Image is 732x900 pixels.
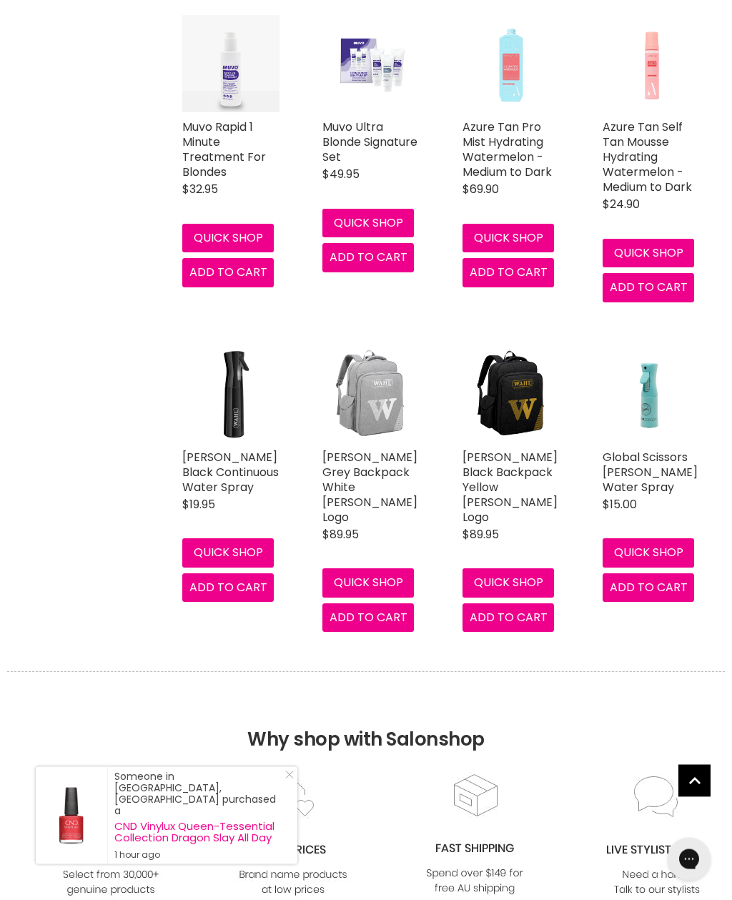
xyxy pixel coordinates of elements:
[463,119,552,181] a: Azure Tan Pro Mist Hydrating Watermelon - Medium to Dark
[182,259,274,287] button: Add to cart
[463,450,558,526] a: [PERSON_NAME] Black Backpack Yellow [PERSON_NAME] Logo
[678,765,711,797] a: Back to top
[603,239,694,268] button: Quick shop
[610,580,688,596] span: Add to cart
[114,771,283,861] div: Someone in [GEOGRAPHIC_DATA], [GEOGRAPHIC_DATA] purchased a
[661,833,718,886] iframe: Gorgias live chat messenger
[463,604,554,633] button: Add to cart
[463,346,560,443] img: Wahl Black Backpack Yellow Wahl Logo
[189,580,267,596] span: Add to cart
[114,849,283,861] small: 1 hour ago
[603,16,700,113] img: Azure Tan Self Tan Mousse Hydrating Watermelon - Medium to Dark
[322,209,414,238] button: Quick shop
[182,119,266,181] a: Muvo Rapid 1 Minute Treatment For Blondes
[603,539,694,568] button: Quick shop
[322,604,414,633] button: Add to cart
[285,771,294,779] svg: Close Icon
[463,259,554,287] button: Add to cart
[280,771,294,785] a: Close Notification
[463,527,499,543] span: $89.95
[605,346,697,443] img: Global Scissors Tiffani Water Spray
[182,182,218,198] span: $32.95
[603,119,692,196] a: Azure Tan Self Tan Mousse Hydrating Watermelon - Medium to Dark
[463,224,554,253] button: Quick shop
[189,264,267,281] span: Add to cart
[182,539,274,568] button: Quick shop
[603,497,637,513] span: $15.00
[463,569,554,598] button: Quick shop
[182,497,215,513] span: $19.95
[599,774,715,899] img: chat_c0a1c8f7-3133-4fc6-855f-7264552747f6.jpg
[322,450,417,526] a: [PERSON_NAME] Grey Backpack White [PERSON_NAME] Logo
[182,16,280,113] img: Muvo Rapid 1 Minute Treatment For Blondes
[330,610,407,626] span: Add to cart
[470,610,548,626] span: Add to cart
[322,16,420,113] a: Muvo Ultra Blonde Signature Set
[322,346,420,443] img: Wahl Grey Backpack White Wahl Logo
[463,182,499,198] span: $69.90
[322,527,359,543] span: $89.95
[322,167,360,183] span: $49.95
[7,672,725,773] h2: Why shop with Salonshop
[603,274,694,302] button: Add to cart
[678,765,711,802] span: Back to top
[322,119,417,166] a: Muvo Ultra Blonde Signature Set
[182,574,274,603] button: Add to cart
[470,264,548,281] span: Add to cart
[114,821,283,844] a: CND Vinylux Queen-Tessential Collection Dragon Slay All Day
[322,29,420,99] img: Muvo Ultra Blonde Signature Set
[603,197,640,213] span: $24.90
[322,569,414,598] button: Quick shop
[603,450,698,496] a: Global Scissors [PERSON_NAME] Water Spray
[610,280,688,296] span: Add to cart
[463,16,560,113] img: Azure Tan Pro Mist Hydrating Watermelon - Medium to Dark
[417,773,533,898] img: fast.jpg
[603,16,700,113] a: Azure Tan Self Tan Mousse Hydrating Watermelon - Medium to Dark Azure Tan Self Tan Mousse Hydrati...
[182,346,280,443] img: Wahl Black Continuous Water Spray
[182,224,274,253] button: Quick shop
[322,244,414,272] button: Add to cart
[330,249,407,266] span: Add to cart
[182,450,279,496] a: [PERSON_NAME] Black Continuous Water Spray
[36,767,107,864] a: Visit product page
[603,574,694,603] button: Add to cart
[603,346,700,443] a: Global Scissors Tiffani Water Spray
